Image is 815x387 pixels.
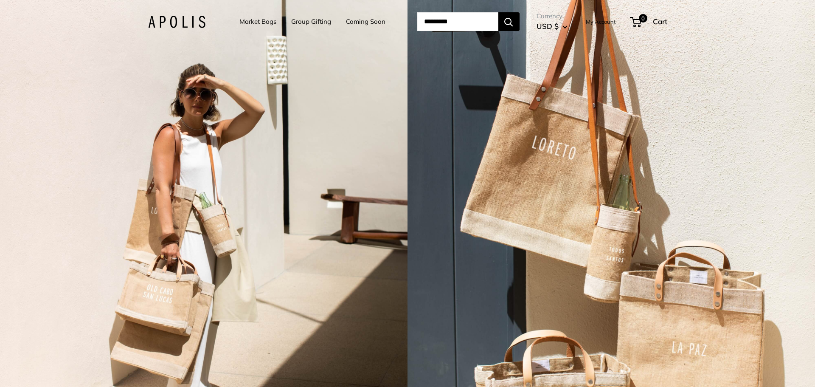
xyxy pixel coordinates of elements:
[498,12,520,31] button: Search
[586,17,616,27] a: My Account
[291,16,331,28] a: Group Gifting
[537,22,559,31] span: USD $
[537,10,568,22] span: Currency
[239,16,276,28] a: Market Bags
[653,17,667,26] span: Cart
[638,14,647,23] span: 0
[346,16,385,28] a: Coming Soon
[537,20,568,33] button: USD $
[417,12,498,31] input: Search...
[631,15,667,28] a: 0 Cart
[148,16,205,28] img: Apolis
